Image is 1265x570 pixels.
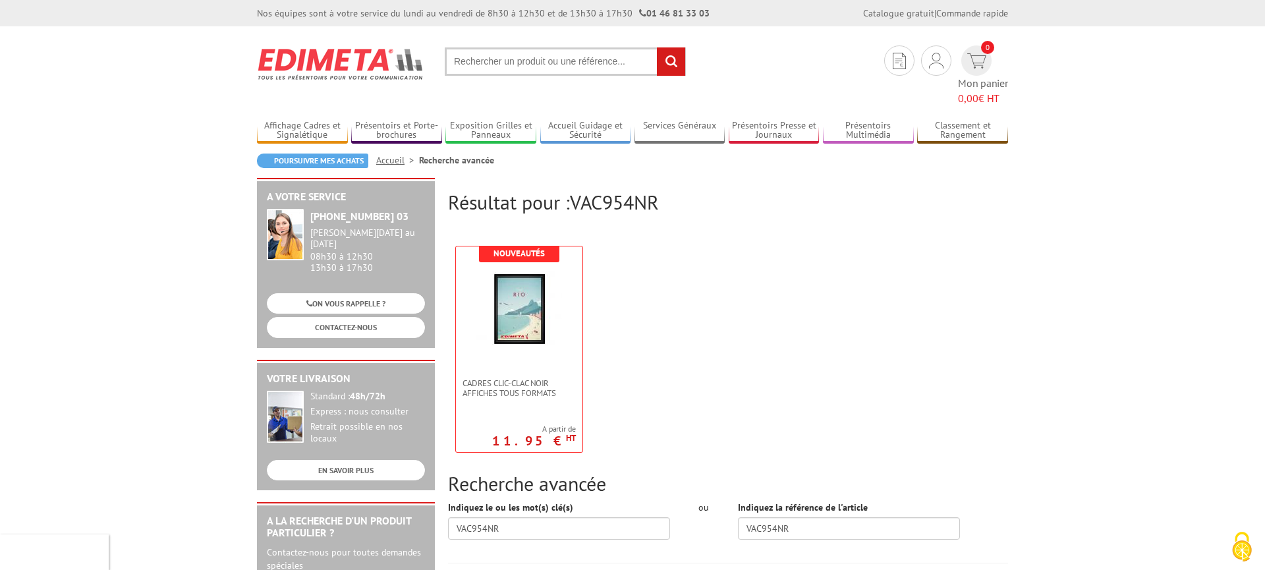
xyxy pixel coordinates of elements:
[729,120,820,142] a: Présentoirs Presse et Journaux
[310,421,425,445] div: Retrait possible en nos locaux
[267,317,425,337] a: CONTACTEZ-NOUS
[267,515,425,538] h2: A la recherche d'un produit particulier ?
[476,266,562,352] img: Cadres clic-clac noir affiches tous formats
[267,293,425,314] a: ON VOUS RAPPELLE ?
[257,7,710,20] div: Nos équipes sont à votre service du lundi au vendredi de 8h30 à 12h30 et de 13h30 à 17h30
[917,120,1008,142] a: Classement et Rangement
[823,120,914,142] a: Présentoirs Multimédia
[981,41,994,54] span: 0
[958,76,1008,106] span: Mon panier
[738,501,868,514] label: Indiquez la référence de l'article
[492,437,576,445] p: 11.95 €
[267,391,304,443] img: widget-livraison.jpg
[463,378,576,398] span: Cadres clic-clac noir affiches tous formats
[448,191,1008,213] h2: Résultat pour :
[639,7,710,19] strong: 01 46 81 33 03
[492,424,576,434] span: A partir de
[445,47,686,76] input: Rechercher un produit ou une référence...
[657,47,685,76] input: rechercher
[863,7,934,19] a: Catalogue gratuit
[1219,525,1265,570] button: Cookies (fenêtre modale)
[257,40,425,88] img: Edimeta
[448,472,1008,494] h2: Recherche avancée
[267,460,425,480] a: EN SAVOIR PLUS
[570,189,659,215] span: VAC954NR
[267,373,425,385] h2: Votre livraison
[540,120,631,142] a: Accueil Guidage et Sécurité
[893,53,906,69] img: devis rapide
[376,154,419,166] a: Accueil
[310,227,425,250] div: [PERSON_NAME][DATE] au [DATE]
[310,391,425,403] div: Standard :
[566,432,576,443] sup: HT
[350,390,385,402] strong: 48h/72h
[967,53,986,69] img: devis rapide
[929,53,943,69] img: devis rapide
[493,248,545,259] b: Nouveautés
[310,227,425,273] div: 08h30 à 12h30 13h30 à 17h30
[958,91,1008,106] span: € HT
[445,120,536,142] a: Exposition Grilles et Panneaux
[419,154,494,167] li: Recherche avancée
[1225,530,1258,563] img: Cookies (fenêtre modale)
[456,378,582,398] a: Cadres clic-clac noir affiches tous formats
[310,406,425,418] div: Express : nous consulter
[257,120,348,142] a: Affichage Cadres et Signalétique
[936,7,1008,19] a: Commande rapide
[257,154,368,168] a: Poursuivre mes achats
[958,92,978,105] span: 0,00
[267,209,304,260] img: widget-service.jpg
[351,120,442,142] a: Présentoirs et Porte-brochures
[267,191,425,203] h2: A votre service
[863,7,1008,20] div: |
[958,45,1008,106] a: devis rapide 0 Mon panier 0,00€ HT
[448,501,573,514] label: Indiquez le ou les mot(s) clé(s)
[634,120,725,142] a: Services Généraux
[310,210,408,223] strong: [PHONE_NUMBER] 03
[690,501,718,514] div: ou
